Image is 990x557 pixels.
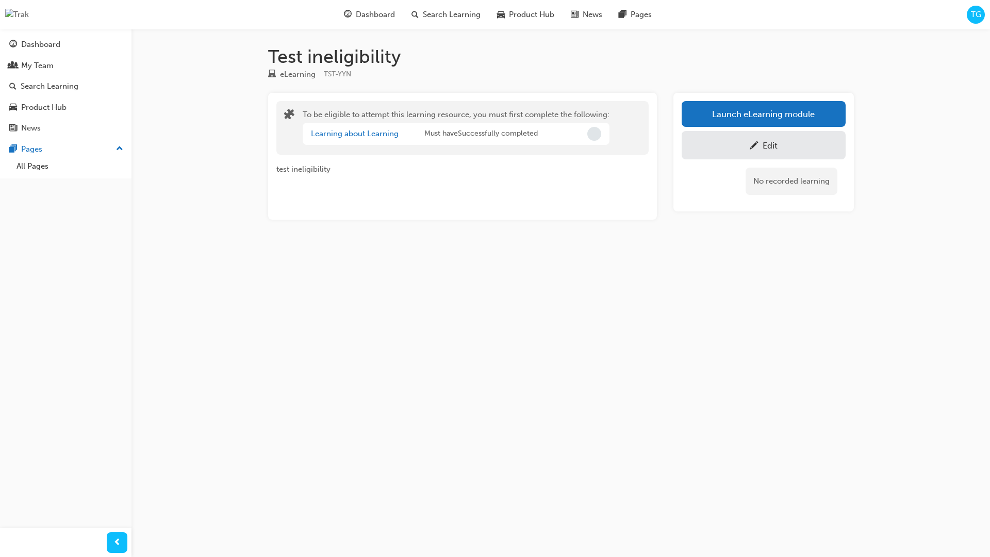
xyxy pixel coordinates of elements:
span: prev-icon [113,536,121,549]
a: car-iconProduct Hub [489,4,563,25]
span: news-icon [571,8,579,21]
span: TG [971,9,981,21]
span: search-icon [411,8,419,21]
a: Learning about Learning [311,129,399,138]
a: Dashboard [4,35,127,54]
img: Trak [5,9,29,21]
a: guage-iconDashboard [336,4,403,25]
span: guage-icon [344,8,352,21]
div: To be eligible to attempt this learning resource, you must first complete the following: [303,109,609,147]
button: TG [967,6,985,24]
div: Type [268,68,316,81]
span: Pages [631,9,652,21]
span: Dashboard [356,9,395,21]
div: News [21,122,41,134]
span: people-icon [9,61,17,71]
span: Product Hub [509,9,554,21]
a: search-iconSearch Learning [403,4,489,25]
div: eLearning [280,69,316,80]
div: Edit [763,140,778,151]
span: search-icon [9,82,16,91]
span: test ineligibility [276,165,331,174]
span: Must have Successfully completed [424,128,538,140]
span: up-icon [116,142,123,156]
span: Learning resource code [324,70,351,78]
button: Launch eLearning module [682,101,846,127]
button: Pages [4,140,127,159]
a: Search Learning [4,77,127,96]
a: My Team [4,56,127,75]
span: pencil-icon [750,141,758,152]
span: News [583,9,602,21]
button: DashboardMy TeamSearch LearningProduct HubNews [4,33,127,140]
h1: Test ineligibility [268,45,854,68]
a: Product Hub [4,98,127,117]
a: News [4,119,127,138]
div: Search Learning [21,80,78,92]
span: news-icon [9,124,17,133]
div: Dashboard [21,39,60,51]
a: Edit [682,131,846,159]
span: car-icon [497,8,505,21]
span: pages-icon [9,145,17,154]
span: Search Learning [423,9,481,21]
div: No recorded learning [746,168,837,195]
span: guage-icon [9,40,17,50]
span: puzzle-icon [284,110,294,122]
a: news-iconNews [563,4,610,25]
div: My Team [21,60,54,72]
span: pages-icon [619,8,626,21]
span: Incomplete [587,127,601,141]
span: car-icon [9,103,17,112]
a: All Pages [12,158,127,174]
div: Product Hub [21,102,67,113]
a: pages-iconPages [610,4,660,25]
span: learningResourceType_ELEARNING-icon [268,70,276,79]
div: Pages [21,143,42,155]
